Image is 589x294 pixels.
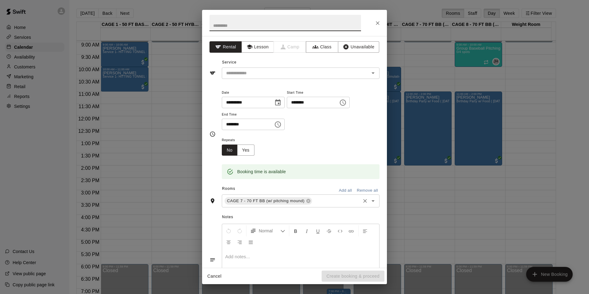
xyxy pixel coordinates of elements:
span: Notes [222,212,380,222]
button: Clear [361,197,369,205]
span: Camps can only be created in the Services page [274,41,306,53]
button: Remove all [355,186,380,195]
span: Start Time [287,89,350,97]
svg: Timing [209,131,216,137]
button: Unavailable [338,41,379,53]
button: Justify Align [246,236,256,247]
button: Close [372,18,383,29]
span: CAGE 7 - 70 FT BB (w/ pitching mound) [225,198,307,204]
button: Format Bold [290,225,301,236]
button: Left Align [360,225,370,236]
div: outlined button group [222,145,254,156]
button: Lesson [242,41,274,53]
button: Redo [234,225,245,236]
span: Rooms [222,186,235,191]
span: Repeats [222,136,259,145]
button: Right Align [234,236,245,247]
button: Center Align [223,236,234,247]
button: Open [369,69,377,77]
button: Insert Link [346,225,356,236]
button: Open [369,197,377,205]
button: Choose time, selected time is 2:30 PM [337,96,349,109]
span: Normal [259,228,280,234]
button: Yes [237,145,254,156]
button: Rental [209,41,242,53]
button: Undo [223,225,234,236]
button: Choose time, selected time is 3:30 PM [272,118,284,131]
button: Format Italics [302,225,312,236]
span: Service [222,60,237,64]
button: Format Strikethrough [324,225,334,236]
span: Date [222,89,285,97]
button: Add all [335,186,355,195]
button: Class [306,41,338,53]
button: No [222,145,238,156]
div: Booking time is available [237,166,286,177]
button: Choose date, selected date is Aug 23, 2025 [272,96,284,109]
button: Cancel [205,271,224,282]
button: Insert Code [335,225,345,236]
svg: Service [209,70,216,76]
svg: Notes [209,257,216,263]
div: CAGE 7 - 70 FT BB (w/ pitching mound) [225,197,312,205]
span: End Time [222,111,285,119]
button: Format Underline [313,225,323,236]
button: Formatting Options [248,225,288,236]
svg: Rooms [209,198,216,204]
